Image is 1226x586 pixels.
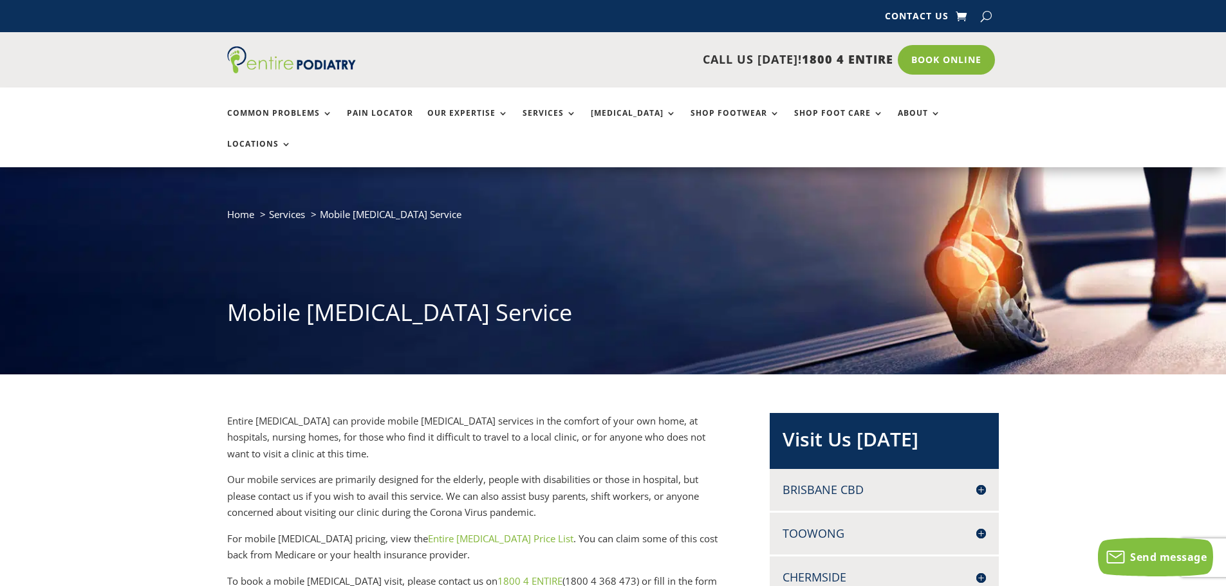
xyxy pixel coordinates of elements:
[802,51,893,67] span: 1800 4 ENTIRE
[1130,550,1207,564] span: Send message
[591,109,676,136] a: [MEDICAL_DATA]
[227,109,333,136] a: Common Problems
[885,12,949,26] a: Contact Us
[794,109,884,136] a: Shop Foot Care
[227,63,356,76] a: Entire Podiatry
[227,531,728,573] p: For mobile [MEDICAL_DATA] pricing, view the . You can claim some of this cost back from Medicare ...
[898,45,995,75] a: Book Online
[783,482,986,498] h4: Brisbane CBD
[227,297,999,335] h1: Mobile [MEDICAL_DATA] Service
[427,109,508,136] a: Our Expertise
[783,426,986,459] h2: Visit Us [DATE]
[347,109,413,136] a: Pain Locator
[227,413,728,472] p: Entire [MEDICAL_DATA] can provide mobile [MEDICAL_DATA] services in the comfort of your own home,...
[783,526,986,542] h4: Toowong
[227,206,999,232] nav: breadcrumb
[898,109,941,136] a: About
[691,109,780,136] a: Shop Footwear
[227,46,356,73] img: logo (1)
[405,51,893,68] p: CALL US [DATE]!
[1098,538,1213,576] button: Send message
[523,109,577,136] a: Services
[227,140,292,167] a: Locations
[428,532,573,545] a: Entire [MEDICAL_DATA] Price List
[269,208,305,221] a: Services
[320,208,461,221] span: Mobile [MEDICAL_DATA] Service
[227,208,254,221] a: Home
[227,472,728,531] p: Our mobile services are primarily designed for the elderly, people with disabilities or those in ...
[783,569,986,585] h4: Chermside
